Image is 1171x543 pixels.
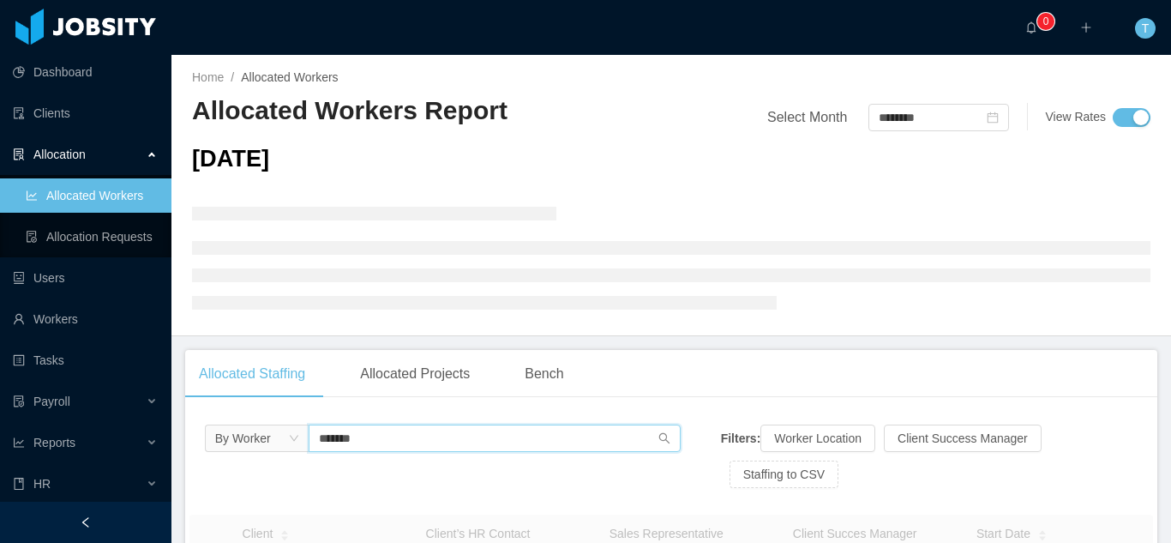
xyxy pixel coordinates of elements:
[987,112,999,124] i: icon: calendar
[33,395,70,408] span: Payroll
[13,302,158,336] a: icon: userWorkers
[241,70,338,84] span: Allocated Workers
[730,461,838,488] button: Staffing to CSV
[13,478,25,490] i: icon: book
[884,425,1042,452] button: Client Success Manager
[26,178,158,213] a: icon: line-chartAllocated Workers
[1037,13,1054,30] sup: 0
[26,220,158,254] a: icon: file-doneAllocation Requests
[13,343,158,377] a: icon: profileTasks
[1045,110,1106,124] span: View Rates
[346,350,483,398] div: Allocated Projects
[289,433,299,445] i: icon: down
[13,96,158,130] a: icon: auditClients
[721,431,761,445] strong: Filters:
[1080,21,1092,33] i: icon: plus
[511,350,577,398] div: Bench
[33,436,75,449] span: Reports
[192,94,671,129] h2: Allocated Workers Report
[13,261,158,295] a: icon: robotUsers
[192,70,224,84] a: Home
[1025,21,1037,33] i: icon: bell
[760,425,875,452] button: Worker Location
[231,70,234,84] span: /
[33,148,86,161] span: Allocation
[33,477,51,491] span: HR
[13,395,25,407] i: icon: file-protect
[13,55,158,89] a: icon: pie-chartDashboard
[658,432,670,444] i: icon: search
[13,148,25,160] i: icon: solution
[1142,18,1150,39] span: T
[13,437,25,449] i: icon: line-chart
[767,110,847,124] span: Select Month
[185,350,319,398] div: Allocated Staffing
[192,145,269,172] span: [DATE]
[215,425,271,451] div: By Worker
